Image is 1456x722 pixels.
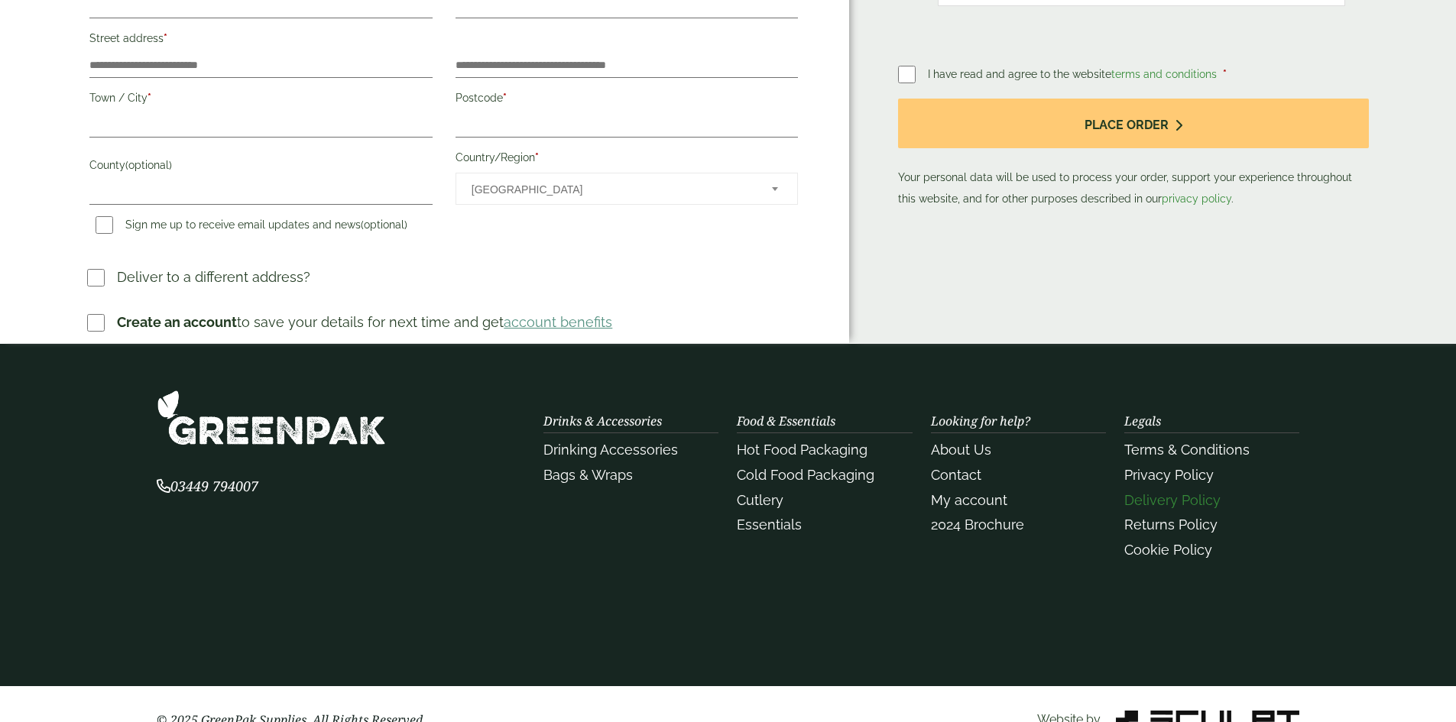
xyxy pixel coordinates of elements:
[898,99,1368,148] button: Place order
[472,173,751,206] span: Ireland
[931,516,1024,533] a: 2024 Brochure
[1124,542,1212,558] a: Cookie Policy
[89,154,432,180] label: County
[117,312,612,332] p: to save your details for next time and get
[535,151,539,164] abbr: required
[1223,68,1227,80] abbr: required
[931,442,991,458] a: About Us
[117,314,237,330] strong: Create an account
[898,99,1368,209] p: Your personal data will be used to process your order, support your experience throughout this we...
[543,442,678,458] a: Drinking Accessories
[504,314,612,330] a: account benefits
[157,480,258,494] a: 03449 794007
[89,87,432,113] label: Town / City
[89,28,432,53] label: Street address
[1124,467,1214,483] a: Privacy Policy
[125,159,172,171] span: (optional)
[737,467,874,483] a: Cold Food Packaging
[1124,516,1218,533] a: Returns Policy
[157,390,386,445] img: GreenPak Supplies
[1124,442,1250,458] a: Terms & Conditions
[737,442,867,458] a: Hot Food Packaging
[931,467,981,483] a: Contact
[1111,68,1217,80] a: terms and conditions
[89,219,413,235] label: Sign me up to receive email updates and news
[96,216,113,234] input: Sign me up to receive email updates and news(optional)
[1124,492,1221,508] a: Delivery Policy
[928,68,1220,80] span: I have read and agree to the website
[456,87,798,113] label: Postcode
[157,477,258,495] span: 03449 794007
[931,492,1007,508] a: My account
[361,219,407,231] span: (optional)
[543,467,633,483] a: Bags & Wraps
[148,92,151,104] abbr: required
[456,147,798,173] label: Country/Region
[117,267,310,287] p: Deliver to a different address?
[164,32,167,44] abbr: required
[737,492,783,508] a: Cutlery
[737,516,802,533] a: Essentials
[503,92,507,104] abbr: required
[1162,193,1231,205] a: privacy policy
[456,173,798,205] span: Country/Region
